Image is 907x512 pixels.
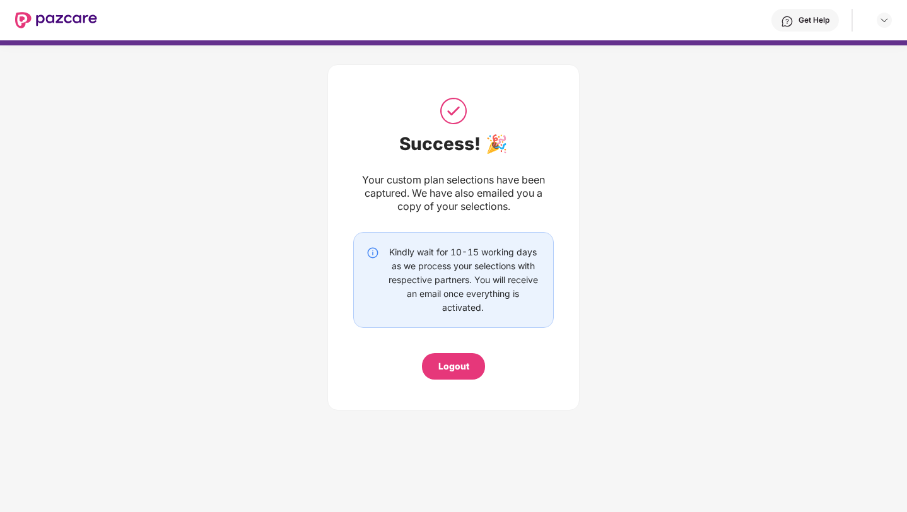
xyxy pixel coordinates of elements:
[781,15,793,28] img: svg+xml;base64,PHN2ZyBpZD0iSGVscC0zMngzMiIgeG1sbnM9Imh0dHA6Ly93d3cudzMub3JnLzIwMDAvc3ZnIiB3aWR0aD...
[438,359,469,373] div: Logout
[353,173,554,213] div: Your custom plan selections have been captured. We have also emailed you a copy of your selections.
[438,95,469,127] img: svg+xml;base64,PHN2ZyB3aWR0aD0iNTAiIGhlaWdodD0iNTAiIHZpZXdCb3g9IjAgMCA1MCA1MCIgZmlsbD0ibm9uZSIgeG...
[385,245,541,315] div: Kindly wait for 10-15 working days as we process your selections with respective partners. You wi...
[353,133,554,154] div: Success! 🎉
[15,12,97,28] img: New Pazcare Logo
[366,247,379,259] img: svg+xml;base64,PHN2ZyBpZD0iSW5mby0yMHgyMCIgeG1sbnM9Imh0dHA6Ly93d3cudzMub3JnLzIwMDAvc3ZnIiB3aWR0aD...
[879,15,889,25] img: svg+xml;base64,PHN2ZyBpZD0iRHJvcGRvd24tMzJ4MzIiIHhtbG5zPSJodHRwOi8vd3d3LnczLm9yZy8yMDAwL3N2ZyIgd2...
[799,15,829,25] div: Get Help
